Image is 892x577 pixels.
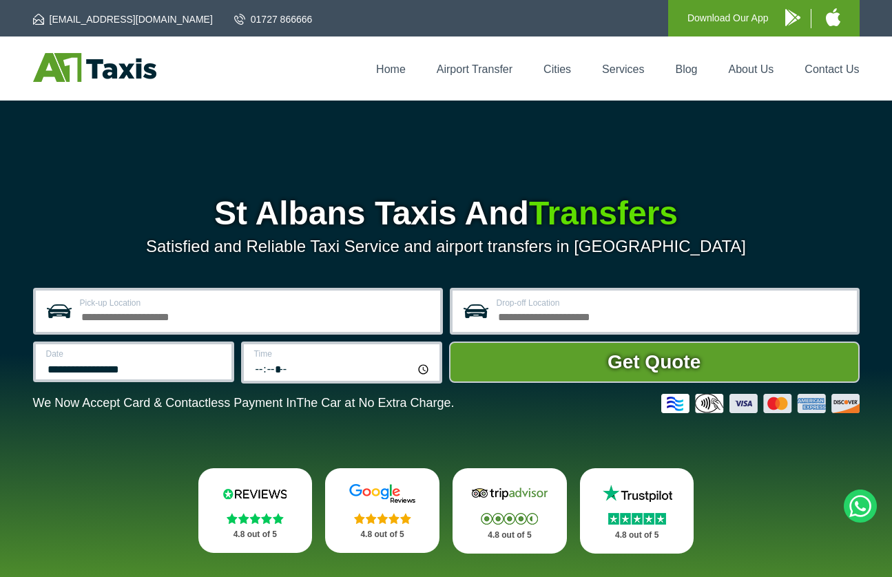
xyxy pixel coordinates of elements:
[214,526,298,543] p: 4.8 out of 5
[481,513,538,525] img: Stars
[805,63,859,75] a: Contact Us
[198,468,313,553] a: Reviews.io Stars 4.8 out of 5
[33,197,860,230] h1: St Albans Taxis And
[468,483,551,504] img: Tripadvisor
[227,513,284,524] img: Stars
[46,350,223,358] label: Date
[453,468,567,554] a: Tripadvisor Stars 4.8 out of 5
[602,63,644,75] a: Services
[341,483,424,504] img: Google
[437,63,512,75] a: Airport Transfer
[296,396,454,410] span: The Car at No Extra Charge.
[340,526,424,543] p: 4.8 out of 5
[33,237,860,256] p: Satisfied and Reliable Taxi Service and airport transfers in [GEOGRAPHIC_DATA]
[580,468,694,554] a: Trustpilot Stars 4.8 out of 5
[33,396,455,410] p: We Now Accept Card & Contactless Payment In
[497,299,849,307] label: Drop-off Location
[33,12,213,26] a: [EMAIL_ADDRESS][DOMAIN_NAME]
[675,63,697,75] a: Blog
[354,513,411,524] img: Stars
[214,483,296,504] img: Reviews.io
[33,53,156,82] img: A1 Taxis St Albans LTD
[529,195,678,231] span: Transfers
[729,63,774,75] a: About Us
[608,513,666,525] img: Stars
[687,10,769,27] p: Download Our App
[80,299,432,307] label: Pick-up Location
[468,527,552,544] p: 4.8 out of 5
[661,394,860,413] img: Credit And Debit Cards
[826,8,840,26] img: A1 Taxis iPhone App
[234,12,313,26] a: 01727 866666
[595,527,679,544] p: 4.8 out of 5
[254,350,431,358] label: Time
[449,342,860,383] button: Get Quote
[543,63,571,75] a: Cities
[376,63,406,75] a: Home
[325,468,439,553] a: Google Stars 4.8 out of 5
[785,9,800,26] img: A1 Taxis Android App
[596,483,678,504] img: Trustpilot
